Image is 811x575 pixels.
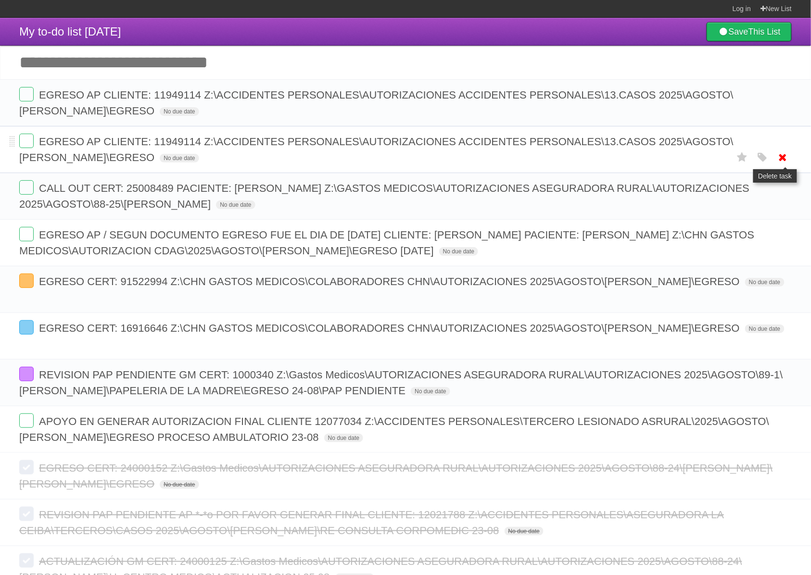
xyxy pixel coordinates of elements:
[19,553,34,568] label: Done
[160,154,199,162] span: No due date
[439,247,478,256] span: No due date
[19,415,769,443] span: APOYO EN GENERAR AUTORIZACION FINAL CLIENTE 12077034 Z:\ACCIDENTES PERSONALES\TERCERO LESIONADO A...
[748,27,781,37] b: This List
[216,200,255,209] span: No due date
[19,227,34,241] label: Done
[19,320,34,335] label: Done
[19,460,34,475] label: Done
[19,134,34,148] label: Done
[733,150,751,165] label: Star task
[411,387,450,396] span: No due date
[707,22,792,41] a: SaveThis List
[19,180,34,195] label: Done
[19,413,34,428] label: Done
[19,87,34,101] label: Done
[19,136,734,163] span: EGRESO AP CLIENTE: 11949114 Z:\ACCIDENTES PERSONALES\AUTORIZACIONES ACCIDENTES PERSONALES\13.CASO...
[19,509,724,537] span: REVISION PAP PENDIENTE AP *-*o POR FAVOR GENERAR FINAL CLIENTE: 12021788 Z:\ACCIDENTES PERSONALES...
[19,367,34,381] label: Done
[19,89,734,117] span: EGRESO AP CLIENTE: 11949114 Z:\ACCIDENTES PERSONALES\AUTORIZACIONES ACCIDENTES PERSONALES\13.CASO...
[505,527,544,536] span: No due date
[745,278,784,287] span: No due date
[19,462,773,490] span: EGRESO CERT: 24000152 Z:\Gastos Medicos\AUTORIZACIONES ASEGURADORA RURAL\AUTORIZACIONES 2025\AGOS...
[19,25,121,38] span: My to-do list [DATE]
[19,274,34,288] label: Done
[160,480,199,489] span: No due date
[160,107,199,116] span: No due date
[19,182,749,210] span: CALL OUT CERT: 25008489 PACIENTE: [PERSON_NAME] Z:\GASTOS MEDICOS\AUTORIZACIONES ASEGURADORA RURA...
[19,229,754,257] span: EGRESO AP / SEGUN DOCUMENTO EGRESO FUE EL DIA DE [DATE] CLIENTE: [PERSON_NAME] PACIENTE: [PERSON_...
[324,434,363,442] span: No due date
[39,275,742,287] span: EGRESO CERT: 91522994 Z:\CHN GASTOS MEDICOS\COLABORADORES CHN\AUTORIZACIONES 2025\AGOSTO\[PERSON_...
[19,369,783,397] span: REVISION PAP PENDIENTE GM CERT: 1000340 Z:\Gastos Medicos\AUTORIZACIONES ASEGURADORA RURAL\AUTORI...
[745,325,784,333] span: No due date
[39,322,742,334] span: EGRESO CERT: 16916646 Z:\CHN GASTOS MEDICOS\COLABORADORES CHN\AUTORIZACIONES 2025\AGOSTO\[PERSON_...
[19,507,34,521] label: Done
